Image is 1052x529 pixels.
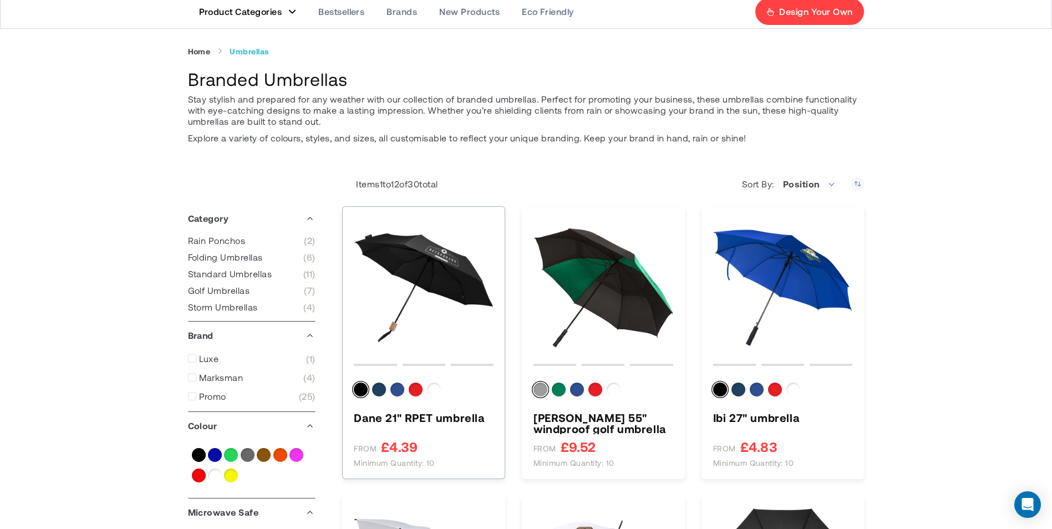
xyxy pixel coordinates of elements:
[199,353,219,364] span: Luxe
[208,469,222,482] a: White
[188,252,263,263] span: Folding Umbrellas
[304,285,315,296] span: 7
[533,383,673,401] div: Colour
[713,218,853,358] img: Ibi 27" umbrella
[713,444,736,454] span: FROM
[731,383,745,396] div: Navy
[188,205,316,232] div: Category
[1014,491,1041,518] div: Open Intercom Messenger
[427,383,441,396] div: White
[199,6,282,17] span: Product Categories
[354,218,494,358] a: Dane 21&quot; RPET umbrella
[188,268,316,279] a: Standard Umbrellas
[380,179,383,189] span: 1
[713,412,853,423] a: Ibi 27&quot; umbrella
[188,353,316,364] a: Luxe 1
[299,391,316,402] span: 25
[199,391,226,402] span: Promo
[188,133,865,144] p: Explore a variety of colours, styles, and sizes, all customisable to reflect your unique branding...
[303,268,316,279] span: 11
[750,383,764,396] div: Royal blue
[304,235,315,246] span: 2
[588,383,602,396] div: Red
[533,383,547,396] div: Grey
[188,235,246,246] span: Rain Ponchos
[607,383,621,396] div: White
[354,412,494,423] h3: Dane 21" RPET umbrella
[713,218,853,358] a: Ibi 27&quot; umbrella
[188,302,316,313] a: Storm Umbrellas
[224,469,238,482] a: Yellow
[713,458,794,468] span: Minimum quantity: 10
[303,302,315,313] span: 4
[740,440,777,454] span: £4.83
[390,383,404,396] div: Royal blue
[777,173,842,195] span: Position
[387,6,417,17] span: Brands
[241,448,255,462] a: Grey
[188,235,316,246] a: Rain Ponchos
[533,218,673,358] img: Jeff 55" windproof golf umbrella
[552,383,566,396] div: Green
[570,383,584,396] div: Royal blue
[354,218,494,358] img: Dane 21" RPET umbrella
[779,6,852,17] span: Design Your Own
[391,179,399,189] span: 12
[561,440,596,454] span: £9.52
[188,94,865,127] p: Stay stylish and prepared for any weather with our collection of branded umbrellas. Perfect for p...
[289,448,303,462] a: Pink
[192,448,206,462] a: Black
[188,302,258,313] span: Storm Umbrellas
[208,448,222,462] a: Blue
[713,383,727,396] div: Solid black
[786,383,800,396] div: White
[188,285,316,296] a: Golf Umbrellas
[188,322,316,349] div: Brand
[303,372,315,383] span: 4
[303,252,315,263] span: 6
[851,177,865,191] a: Set Descending Direction
[381,440,418,454] span: £4.39
[533,458,614,468] span: Minimum quantity: 10
[306,353,315,364] span: 1
[188,268,272,279] span: Standard Umbrellas
[188,252,316,263] a: Folding Umbrellas
[713,412,853,423] h3: Ibi 27" umbrella
[533,412,673,434] h3: [PERSON_NAME] 55" windproof golf umbrella
[408,179,419,189] span: 30
[188,391,316,402] a: Promo 25
[533,444,556,454] span: FROM
[768,383,782,396] div: Red
[188,372,316,383] a: Marksman 4
[230,47,269,57] strong: Umbrellas
[188,499,316,526] div: Microwave Safe
[713,383,853,401] div: Colour
[354,412,494,423] a: Dane 21&quot; RPET umbrella
[533,218,673,358] a: Jeff 55&quot; windproof golf umbrella
[188,67,865,91] h1: Branded Umbrellas
[372,383,386,396] div: Navy
[199,372,243,383] span: Marksman
[522,6,574,17] span: Eco Friendly
[188,412,316,440] div: Colour
[257,448,271,462] a: Natural
[354,458,435,468] span: Minimum quantity: 10
[354,444,377,454] span: FROM
[318,6,364,17] span: Bestsellers
[188,285,250,296] span: Golf Umbrellas
[439,6,500,17] span: New Products
[188,47,211,57] a: Home
[354,383,494,401] div: Colour
[354,383,368,396] div: Solid black
[533,412,673,434] a: Jeff 55&quot; windproof golf umbrella
[342,179,438,190] p: Items to of total
[273,448,287,462] a: Orange
[224,448,238,462] a: Green
[192,469,206,482] a: Red
[742,179,777,190] label: Sort By
[409,383,423,396] div: Red
[783,179,820,189] span: Position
